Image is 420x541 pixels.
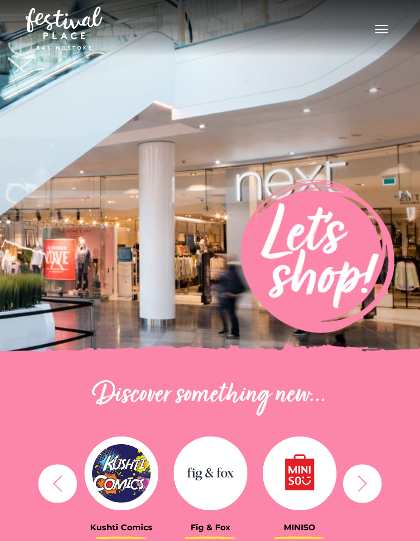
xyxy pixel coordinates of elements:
a: MINISO [263,432,337,532]
a: Kushti Comics [85,432,158,532]
h2: Discover something new... [33,379,387,412]
h3: Fig & Fox [174,523,247,532]
a: Fig & Fox [174,432,247,532]
h3: Kushti Comics [85,523,158,532]
button: Toggle navigation [369,20,394,35]
h3: MINISO [263,523,337,532]
img: Festival Place Logo [26,7,102,50]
